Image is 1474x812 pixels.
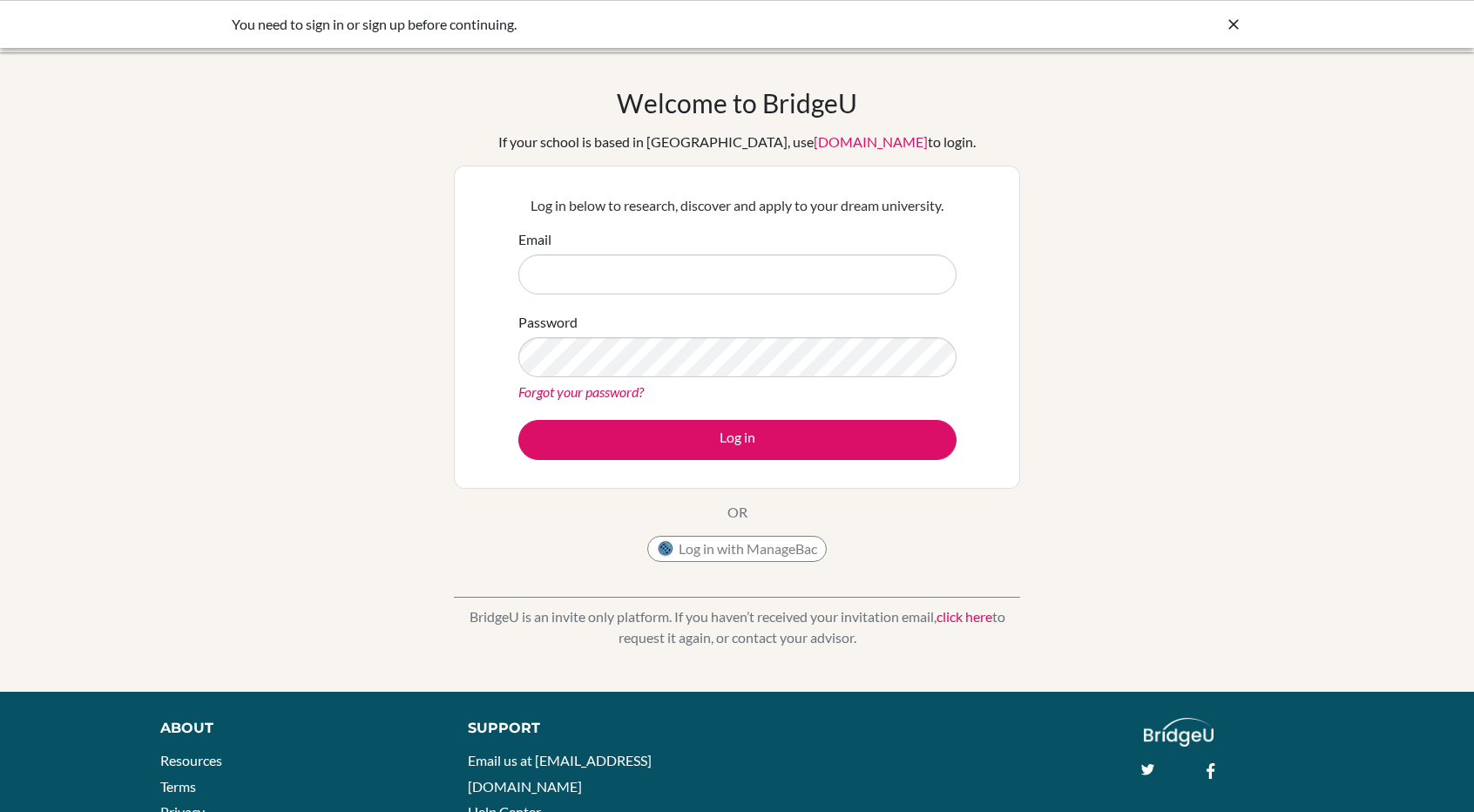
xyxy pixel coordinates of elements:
p: OR [727,502,747,523]
a: Forgot your password? [518,383,644,400]
p: BridgeU is an invite only platform. If you haven’t received your invitation email, to request it ... [454,606,1020,648]
h1: Welcome to BridgeU [617,87,857,118]
a: Terms [160,778,196,795]
div: Support [468,718,718,739]
img: logo_white@2x-f4f0deed5e89b7ecb1c2cc34c3e3d731f90f0f143d5ea2071677605dd97b5244.png [1144,718,1214,747]
p: Log in below to research, discover and apply to your dream university. [518,195,957,216]
a: Resources [160,752,222,768]
a: click here [936,608,992,625]
a: Email us at [EMAIL_ADDRESS][DOMAIN_NAME] [468,752,652,795]
label: Password [518,312,578,333]
div: You need to sign in or sign up before continuing. [232,14,981,35]
div: If your school is based in [GEOGRAPHIC_DATA], use to login. [498,132,976,152]
button: Log in [518,420,957,460]
label: Email [518,229,551,250]
div: About [160,718,429,739]
a: [DOMAIN_NAME] [814,133,928,150]
button: Log in with ManageBac [647,536,827,562]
